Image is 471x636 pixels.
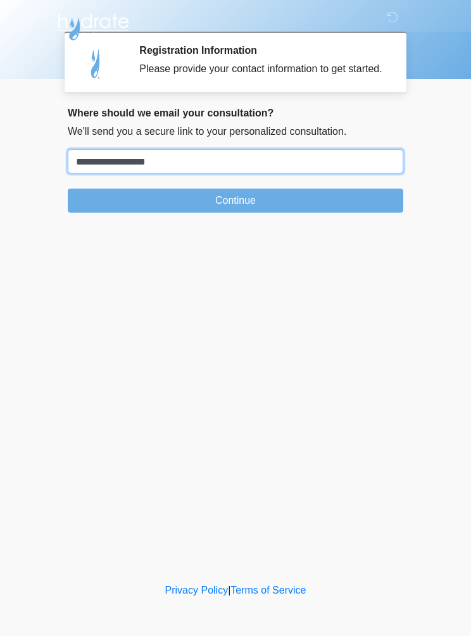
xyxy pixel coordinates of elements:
h2: Where should we email your consultation? [68,107,403,119]
div: Please provide your contact information to get started. [139,61,384,77]
img: Agent Avatar [77,44,115,82]
button: Continue [68,189,403,213]
p: We'll send you a secure link to your personalized consultation. [68,124,403,139]
a: Terms of Service [230,585,306,595]
img: Hydrate IV Bar - Flagstaff Logo [55,9,131,41]
a: Privacy Policy [165,585,229,595]
a: | [228,585,230,595]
